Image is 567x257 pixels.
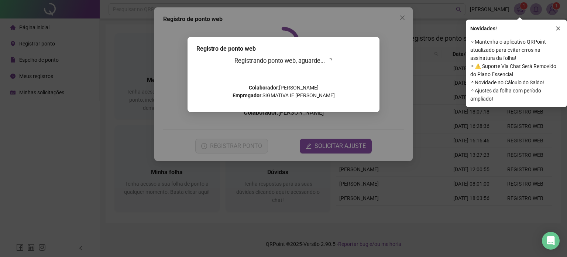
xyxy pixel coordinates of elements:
span: Novidades ! [470,24,497,33]
div: Registro de ponto web [196,44,371,53]
strong: Empregador [233,92,261,98]
h3: Registrando ponto web, aguarde... [196,56,371,66]
span: ⚬ Mantenha o aplicativo QRPoint atualizado para evitar erros na assinatura da folha! [470,38,563,62]
span: ⚬ ⚠️ Suporte Via Chat Será Removido do Plano Essencial [470,62,563,78]
span: close [556,26,561,31]
div: Open Intercom Messenger [542,232,560,250]
span: ⚬ Novidade no Cálculo do Saldo! [470,78,563,87]
p: : [PERSON_NAME] : SIGMATIVA IE [PERSON_NAME] [196,84,371,99]
span: ⚬ Ajustes da folha com período ampliado! [470,87,563,103]
strong: Colaborador [249,85,278,91]
span: loading [326,57,333,64]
